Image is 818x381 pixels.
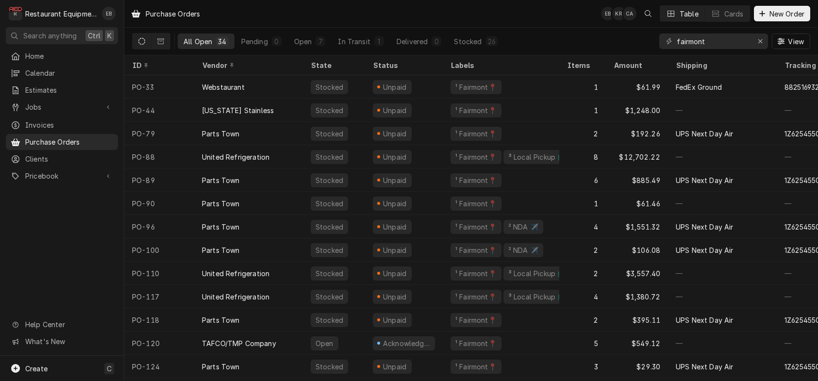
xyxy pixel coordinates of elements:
span: Search anything [23,31,77,41]
div: UPS Next Day Air [676,245,734,255]
div: Stocked [315,129,344,139]
div: Unpaid [382,222,408,232]
div: Parts Town [202,129,240,139]
span: Help Center [25,319,112,330]
div: 2 [559,238,606,262]
div: Unpaid [382,362,408,372]
div: Stocked [315,362,344,372]
div: Unpaid [382,129,408,139]
div: — [668,331,777,355]
div: ³ Local Pickup 🛍️ [507,268,567,279]
div: PO-79 [124,122,194,145]
div: ¹ Fairmont📍 [454,82,498,92]
div: $61.99 [606,75,668,99]
div: Stocked [315,292,344,302]
div: ¹ Fairmont📍 [454,362,498,372]
button: View [772,33,810,49]
div: In Transit [338,36,370,47]
div: Acknowledged [382,338,431,348]
div: $61.46 [606,192,668,215]
div: ¹ Fairmont📍 [454,292,498,302]
div: $29.30 [606,355,668,378]
span: Create [25,364,48,373]
div: PO-88 [124,145,194,168]
span: New Order [768,9,806,19]
div: — [668,285,777,308]
div: ¹ Fairmont📍 [454,199,498,209]
a: Clients [6,151,118,167]
div: Chrissy Adams's Avatar [623,7,636,20]
div: Emily Bird's Avatar [601,7,615,20]
div: 0 [434,36,439,47]
span: Pricebook [25,171,99,181]
div: UPS Next Day Air [676,175,734,185]
span: Calendar [25,68,113,78]
a: Go to Help Center [6,316,118,332]
a: Go to Pricebook [6,168,118,184]
a: Go to What's New [6,333,118,349]
div: Amount [614,60,658,70]
div: Shipping [676,60,769,70]
div: Cards [724,9,744,19]
div: PO-89 [124,168,194,192]
div: Vendor [202,60,293,70]
div: PO-110 [124,262,194,285]
a: Go to Jobs [6,99,118,115]
div: Stocked [315,152,344,162]
div: Parts Town [202,199,240,209]
div: Unpaid [382,175,408,185]
div: Stocked [454,36,482,47]
div: 0 [274,36,280,47]
div: Stocked [315,82,344,92]
div: 3 [559,355,606,378]
div: Unpaid [382,105,408,116]
div: ³ Local Pickup 🛍️ [507,292,567,302]
a: Estimates [6,82,118,98]
div: Labels [451,60,551,70]
div: Emily Bird's Avatar [102,7,116,20]
div: $1,380.72 [606,285,668,308]
div: EB [102,7,116,20]
div: ¹ Fairmont📍 [454,222,498,232]
div: ¹ Fairmont📍 [454,245,498,255]
div: Parts Town [202,315,240,325]
div: Open [294,36,312,47]
a: Home [6,48,118,64]
div: 1 [559,75,606,99]
div: State [311,60,357,70]
div: Unpaid [382,152,408,162]
div: 1 [376,36,382,47]
div: Stocked [315,175,344,185]
div: ¹ Fairmont📍 [454,105,498,116]
div: Unpaid [382,292,408,302]
span: Home [25,51,113,61]
div: EB [601,7,615,20]
div: $3,557.40 [606,262,668,285]
div: 7 [317,36,323,47]
div: 2 [559,308,606,331]
span: View [786,36,806,47]
div: Unpaid [382,245,408,255]
div: United Refrigeration [202,152,269,162]
span: Purchase Orders [25,137,113,147]
div: $395.11 [606,308,668,331]
div: KR [612,7,626,20]
div: $106.08 [606,238,668,262]
div: Stocked [315,268,344,279]
div: $885.49 [606,168,668,192]
div: PO-118 [124,308,194,331]
button: Search anythingCtrlK [6,27,118,44]
div: — [668,145,777,168]
span: C [107,364,112,374]
div: [US_STATE] Stainless [202,105,274,116]
div: Restaurant Equipment Diagnostics [25,9,97,19]
div: Parts Town [202,222,240,232]
div: Status [373,60,433,70]
div: Unpaid [382,268,408,279]
div: — [668,192,777,215]
div: PO-117 [124,285,194,308]
div: ¹ Fairmont📍 [454,315,498,325]
div: Parts Town [202,175,240,185]
div: 2 [559,262,606,285]
div: ² NDA ✈️ [507,222,539,232]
